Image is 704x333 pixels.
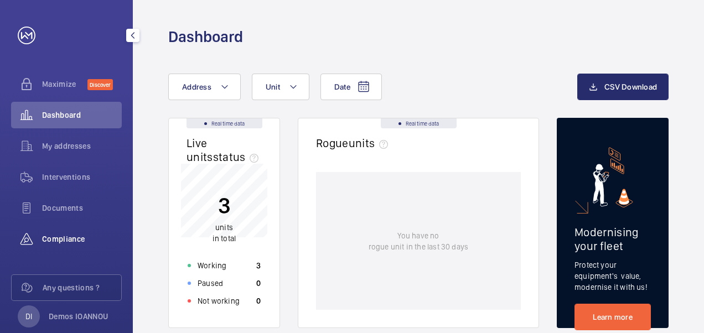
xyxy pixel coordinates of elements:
p: 0 [256,295,261,306]
span: CSV Download [604,82,657,91]
h2: Live units [187,136,263,164]
span: Date [334,82,350,91]
button: Address [168,74,241,100]
span: Discover [87,79,113,90]
span: Interventions [42,171,122,183]
button: CSV Download [577,74,669,100]
button: Unit [252,74,309,100]
p: 3 [256,260,261,271]
span: My addresses [42,141,122,152]
span: Unit [266,82,280,91]
span: status [213,150,263,164]
h2: Rogue [316,136,392,150]
div: Real time data [381,118,457,128]
p: Not working [198,295,240,306]
span: Dashboard [42,110,122,121]
span: Any questions ? [43,282,121,293]
p: Demos IOANNOU [49,311,108,322]
div: Real time data [187,118,262,128]
button: Date [320,74,382,100]
p: 3 [213,191,236,219]
span: Maximize [42,79,87,90]
p: Paused [198,278,223,289]
span: Address [182,82,211,91]
span: Compliance [42,233,122,244]
h2: Modernising your fleet [574,225,651,253]
p: DI [25,311,32,322]
p: in total [213,222,236,244]
span: Documents [42,202,122,214]
a: Learn more [574,304,651,330]
span: units [349,136,393,150]
p: You have no rogue unit in the last 30 days [369,230,468,252]
p: Protect your equipment's value, modernise it with us! [574,259,651,293]
h1: Dashboard [168,27,243,47]
p: 0 [256,278,261,289]
img: marketing-card.svg [593,147,633,207]
span: units [215,223,233,232]
p: Working [198,260,226,271]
